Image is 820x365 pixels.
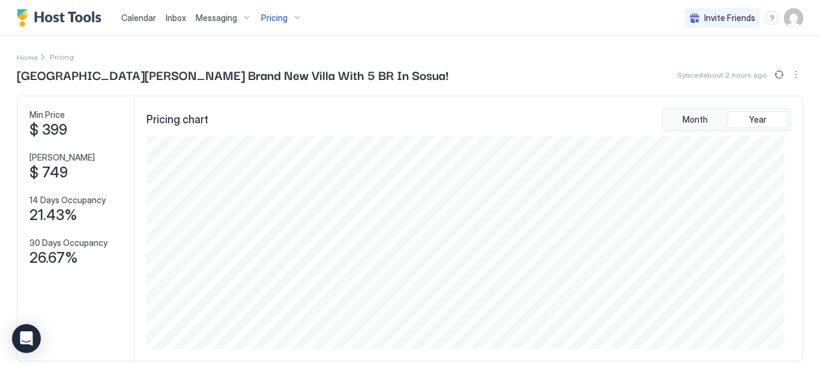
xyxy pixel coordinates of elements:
a: Host Tools Logo [17,9,107,27]
div: User profile [784,8,803,28]
div: Breadcrumb [17,51,38,63]
span: [PERSON_NAME] [29,152,95,163]
span: $ 749 [29,164,68,182]
a: Inbox [166,11,186,24]
span: Calendar [121,13,156,23]
div: menu [789,67,803,82]
a: Calendar [121,11,156,24]
span: 30 Days Occupancy [29,238,107,248]
a: Home [17,51,38,63]
button: Month [665,111,725,128]
span: [GEOGRAPHIC_DATA][PERSON_NAME] Brand New Villa With 5 BR In Sosua! [17,66,448,84]
div: menu [765,11,779,25]
span: $ 399 [29,121,67,139]
button: Sync prices [772,67,786,82]
span: Pricing chart [146,113,208,127]
span: 26.67% [29,249,78,267]
div: tab-group [662,108,791,131]
span: Month [683,114,708,125]
span: Inbox [166,13,186,23]
span: Year [749,114,767,125]
span: Invite Friends [704,13,755,23]
span: Home [17,53,38,62]
span: Pricing [261,13,288,23]
button: Year [728,111,788,128]
span: 21.43% [29,206,77,224]
div: Open Intercom Messenger [12,324,41,353]
span: Synced about 2 hours ago [677,70,767,79]
span: 14 Days Occupancy [29,195,106,206]
span: Min Price [29,109,65,120]
span: Breadcrumb [50,52,74,61]
button: More options [789,67,803,82]
span: Messaging [196,13,237,23]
